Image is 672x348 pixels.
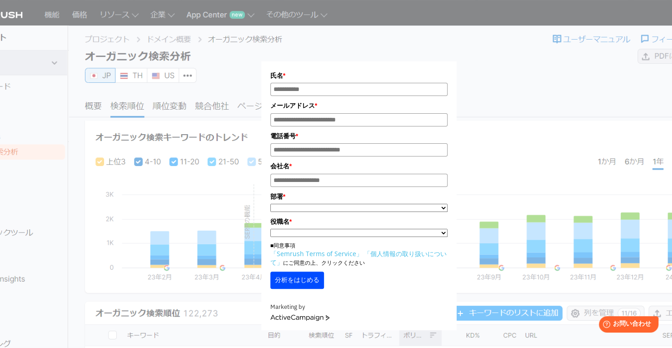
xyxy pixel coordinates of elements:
[270,71,448,81] label: 氏名
[591,313,662,338] iframe: Help widget launcher
[270,131,448,141] label: 電話番号
[270,303,448,312] div: Marketing by
[270,101,448,111] label: メールアドレス
[270,249,447,267] a: 「個人情報の取り扱いについて」
[270,217,448,227] label: 役職名
[270,272,324,289] button: 分析をはじめる
[270,161,448,171] label: 会社名
[270,192,448,202] label: 部署
[270,242,448,267] p: ■同意事項 にご同意の上、クリックください
[270,249,363,258] a: 「Semrush Terms of Service」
